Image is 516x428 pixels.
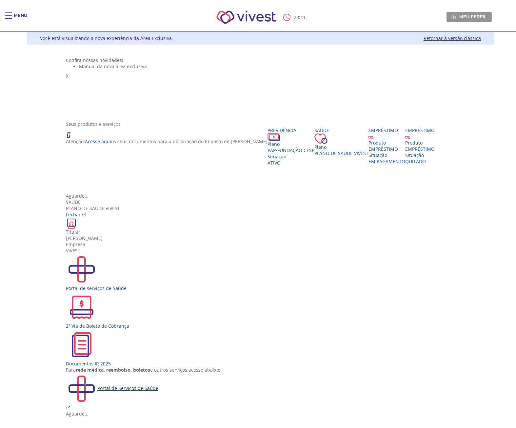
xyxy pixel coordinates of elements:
[368,127,405,165] a: Empréstimo Produto EMPRÉSTIMO Situação EM PAGAMENTO
[368,158,405,165] span: EM PAGAMENTO
[283,14,307,21] div: :
[268,160,281,166] span: Ativo
[405,140,435,146] div: Produto
[66,235,455,241] div: [PERSON_NAME]
[66,254,455,291] a: Portal de serviços de Saúde
[300,14,306,20] span: 41
[66,254,97,285] img: PortalSaude.svg
[368,146,405,152] div: EMPRÉSTIMO
[85,138,111,145] a: Acesse aqui
[66,241,455,247] div: Empresa
[66,57,455,114] section: <span lang="pt-BR" dir="ltr">Visualizador do Conteúdo da Web</span> 1
[66,360,455,367] div: Documentos IR 2025
[368,135,373,140] img: ico_emprestimo.svg
[459,14,486,20] span: Meu perfil
[405,127,435,133] div: Empréstimo
[314,144,368,150] div: Plano
[66,211,81,218] span: Fechar
[66,199,455,211] div: Plano de Saúde VIVEST
[79,63,147,69] span: Manual da nova área exclusiva
[66,329,455,367] a: Documentos IR 2025
[66,199,455,205] div: Saúde
[314,150,368,156] span: Plano de Saúde VIVEST
[447,12,492,22] a: Meu perfil
[268,147,314,153] span: PAP/Fundação CESP
[451,15,456,20] img: Meu perfil
[66,411,455,417] div: Aguarde...
[368,140,405,146] div: Produto
[66,57,455,63] div: Confira nossas novidades!
[66,373,97,404] img: PortalSaude.svg
[66,247,455,254] div: VIVEST
[314,127,368,133] div: Saúde
[66,373,455,411] a: Portal de Serviços de Saúde
[66,121,455,127] div: Seus produtos e serviços
[268,127,314,133] div: Previdência
[209,3,284,31] img: Vivest
[66,373,455,404] div: Portal de Serviços de Saúde
[405,158,426,165] span: QUITADO
[66,285,455,291] div: Portal de serviços de Saúde
[66,138,268,145] p: Atenção! os seus documentos para a declaração do Imposto de [PERSON_NAME]
[405,146,435,152] div: EMPRÉSTIMO
[424,35,481,41] a: Retornar à versão clássica
[314,127,368,156] a: Saúde PlanoPlano de Saúde VIVEST
[268,141,314,147] div: Plano
[66,229,455,235] div: Titular
[314,133,327,144] img: ico_coracao.png
[405,135,410,140] img: ico_emprestimo.svg
[368,127,405,133] div: Empréstimo
[66,291,97,323] img: 2ViaCobranca.svg
[268,133,280,141] img: ico_dinheiro.png
[66,73,69,79] span: X
[40,35,172,41] div: Você está visualizando a nova experiência da Área Exclusiva
[368,152,405,158] div: Situação
[268,153,314,160] div: Situação
[14,12,27,26] div: Menu
[66,291,455,329] a: 2ª Via de Boleto de Cobrança
[66,193,455,199] div: Aguarde...
[405,127,435,165] a: Empréstimo Produto EMPRÉSTIMO Situação QUITADO
[66,323,455,329] div: 2ª Via de Boleto de Cobrança
[66,211,87,218] a: Fechar
[268,127,314,166] a: Previdência PlanoPAP/Fundação CESP SituaçãoAtivo
[76,367,150,373] b: rede médica, reembolso, boletos
[66,218,77,229] img: ico_carteirinha.png
[66,329,97,360] img: ir2024.svg
[66,367,455,373] div: Para e outros serviços acesse abaixo:
[405,152,435,158] div: Situação
[66,127,77,138] img: ico_atencao.png
[294,14,299,20] span: 28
